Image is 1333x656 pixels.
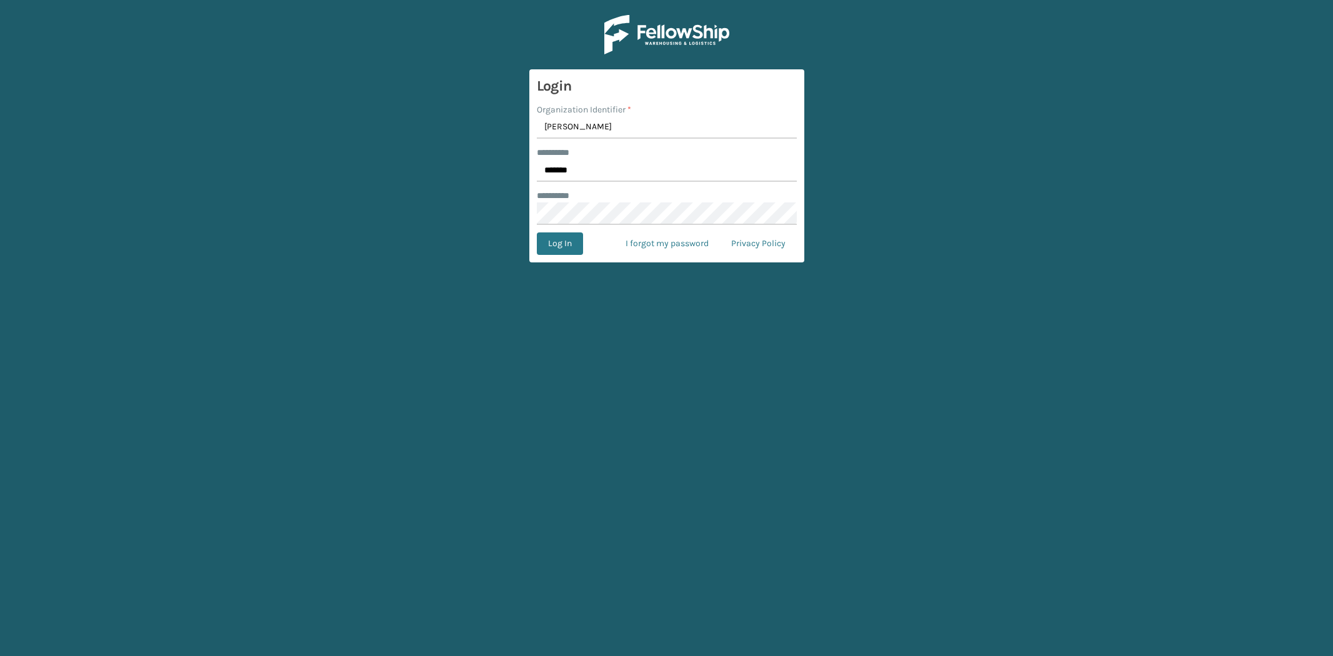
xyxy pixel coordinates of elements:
a: I forgot my password [614,232,720,255]
label: Organization Identifier [537,103,631,116]
h3: Login [537,77,797,96]
img: Logo [604,15,729,54]
a: Privacy Policy [720,232,797,255]
button: Log In [537,232,583,255]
